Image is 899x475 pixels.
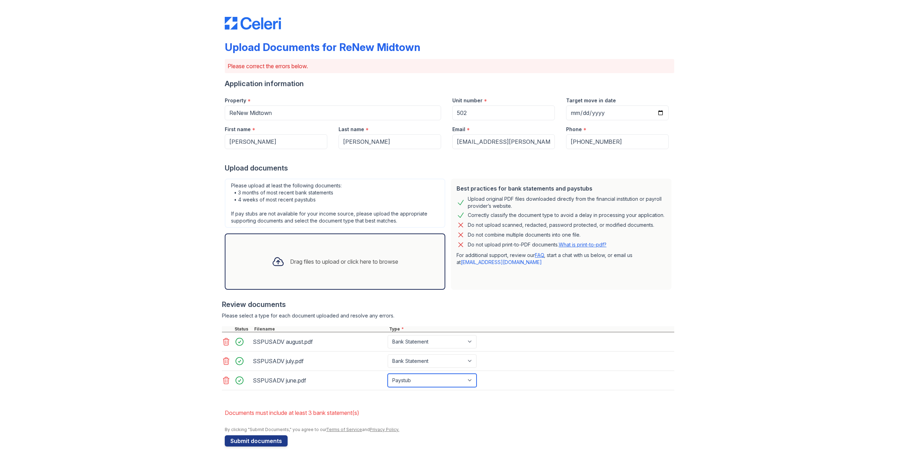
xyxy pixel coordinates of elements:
[253,336,385,347] div: SSPUSADV august.pdf
[339,126,364,133] label: Last name
[225,163,674,173] div: Upload documents
[225,17,281,30] img: CE_Logo_Blue-a8612792a0a2168367f1c8372b55b34899dd931a85d93a1a3d3e32e68fde9ad4.png
[253,375,385,386] div: SSPUSADV june.pdf
[452,97,483,104] label: Unit number
[225,126,251,133] label: First name
[457,184,666,193] div: Best practices for bank statements and paystubs
[559,242,606,248] a: What is print-to-pdf?
[452,126,465,133] label: Email
[326,427,362,432] a: Terms of Service
[225,406,674,420] li: Documents must include at least 3 bank statement(s)
[225,41,420,53] div: Upload Documents for ReNew Midtown
[228,62,671,70] p: Please correct the errors below.
[535,252,544,258] a: FAQ
[222,312,674,319] div: Please select a type for each document uploaded and resolve any errors.
[253,326,388,332] div: Filename
[370,427,399,432] a: Privacy Policy.
[468,231,580,239] div: Do not combine multiple documents into one file.
[225,97,246,104] label: Property
[468,241,606,248] p: Do not upload print-to-PDF documents.
[461,259,542,265] a: [EMAIL_ADDRESS][DOMAIN_NAME]
[222,300,674,309] div: Review documents
[457,252,666,266] p: For additional support, review our , start a chat with us below, or email us at
[225,427,674,432] div: By clicking "Submit Documents," you agree to our and
[388,326,674,332] div: Type
[233,326,253,332] div: Status
[290,257,398,266] div: Drag files to upload or click here to browse
[468,211,664,219] div: Correctly classify the document type to avoid a delay in processing your application.
[566,126,582,133] label: Phone
[225,79,674,89] div: Application information
[468,221,654,229] div: Do not upload scanned, redacted, password protected, or modified documents.
[566,97,616,104] label: Target move in date
[225,179,445,228] div: Please upload at least the following documents: • 3 months of most recent bank statements • 4 wee...
[468,195,666,210] div: Upload original PDF files downloaded directly from the financial institution or payroll provider’...
[225,435,288,447] button: Submit documents
[253,355,385,367] div: SSPUSADV july.pdf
